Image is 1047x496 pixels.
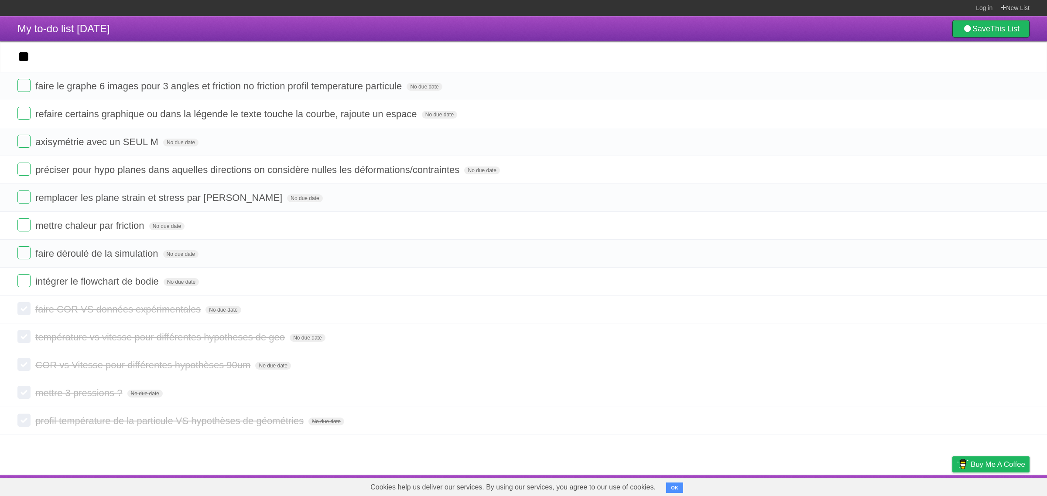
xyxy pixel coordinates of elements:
span: My to-do list [DATE] [17,23,110,34]
a: Developers [865,477,900,494]
button: OK [666,482,683,493]
a: Terms [911,477,931,494]
a: Buy me a coffee [952,456,1030,472]
span: No due date [149,222,185,230]
label: Done [17,190,31,204]
span: mettre chaleur par friction [35,220,146,231]
span: préciser pour hypo planes dans aquelles directions on considère nulles les déformations/contraintes [35,164,462,175]
span: No due date [163,250,198,258]
img: Buy me a coffee [957,457,968,472]
span: No due date [464,166,500,174]
label: Done [17,386,31,399]
span: intégrer le flowchart de bodie [35,276,161,287]
label: Done [17,358,31,371]
span: Buy me a coffee [971,457,1025,472]
span: No due date [422,111,457,119]
span: No due date [287,194,322,202]
label: Done [17,330,31,343]
span: mettre 3 pressions ? [35,387,124,398]
label: Done [17,107,31,120]
span: température vs vitesse pour différentes hypotheses de geo [35,332,287,343]
span: faire déroulé de la simulation [35,248,160,259]
b: This List [990,24,1020,33]
label: Done [17,414,31,427]
span: axisymétrie avec un SEUL M [35,136,161,147]
label: Done [17,79,31,92]
span: faire COR VS données expérimentales [35,304,203,315]
label: Done [17,135,31,148]
span: No due date [164,278,199,286]
span: No due date [127,390,163,397]
span: refaire certains graphique ou dans la légende le texte touche la courbe, rajoute un espace [35,109,419,119]
span: No due date [407,83,442,91]
label: Done [17,302,31,315]
a: SaveThis List [952,20,1030,37]
span: Cookies help us deliver our services. By using our services, you agree to our use of cookies. [362,479,664,496]
a: Suggest a feature [975,477,1030,494]
span: faire le graphe 6 images pour 3 angles et friction no friction profil temperature particule [35,81,404,92]
label: Done [17,218,31,231]
a: Privacy [941,477,964,494]
span: No due date [255,362,291,370]
span: No due date [163,139,198,146]
a: About [836,477,855,494]
span: No due date [290,334,325,342]
span: No due date [308,418,344,425]
span: No due date [205,306,241,314]
span: profil température de la particule VS hypothèses de géométries [35,415,306,426]
label: Done [17,163,31,176]
label: Done [17,246,31,259]
label: Done [17,274,31,287]
span: COR vs Vitesse pour différentes hypothèses 90um [35,360,253,370]
span: remplacer les plane strain et stress par [PERSON_NAME] [35,192,284,203]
